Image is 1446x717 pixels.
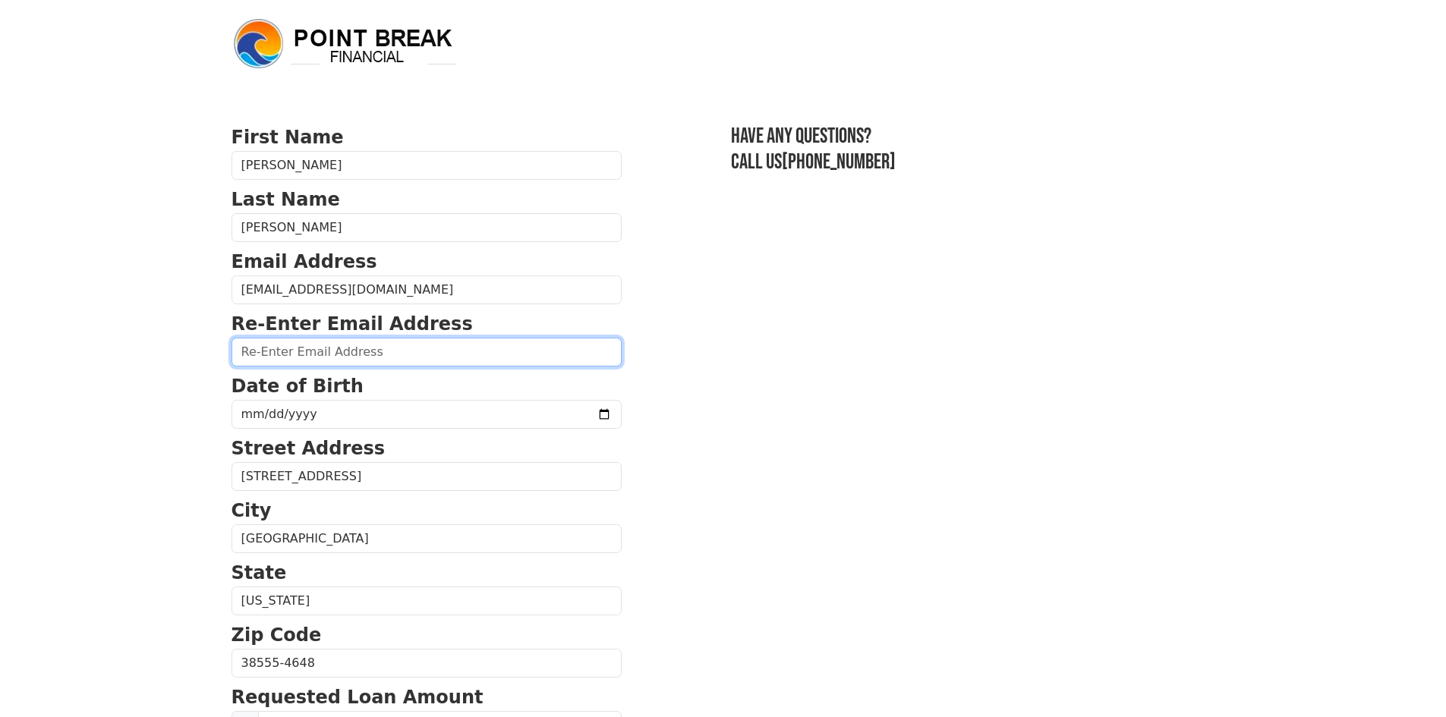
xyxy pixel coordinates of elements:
[232,649,622,678] input: Zip Code
[232,127,344,148] strong: First Name
[232,313,473,335] strong: Re-Enter Email Address
[232,624,322,646] strong: Zip Code
[731,149,1215,175] h3: Call us
[232,17,459,71] img: logo.png
[232,500,272,521] strong: City
[232,438,386,459] strong: Street Address
[232,524,622,553] input: City
[232,213,622,242] input: Last Name
[232,275,622,304] input: Email Address
[782,149,896,175] a: [PHONE_NUMBER]
[232,562,287,583] strong: State
[731,124,1215,149] h3: Have any questions?
[232,687,484,708] strong: Requested Loan Amount
[232,151,622,180] input: First Name
[232,251,377,272] strong: Email Address
[232,376,364,397] strong: Date of Birth
[232,462,622,491] input: Street Address
[232,338,622,366] input: Re-Enter Email Address
[232,189,340,210] strong: Last Name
